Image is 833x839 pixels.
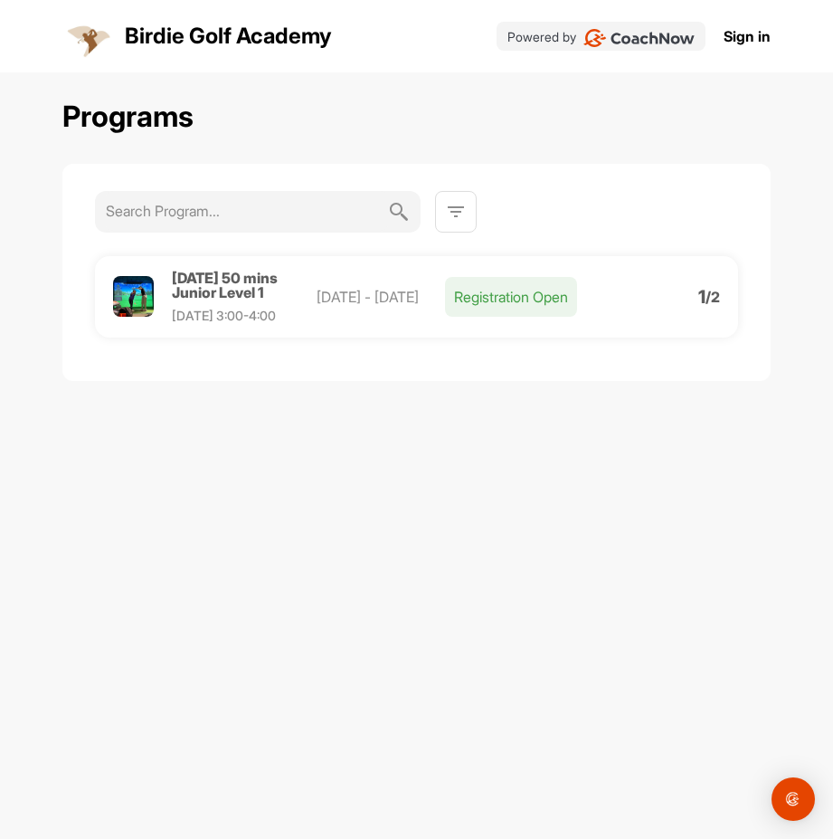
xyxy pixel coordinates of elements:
[125,20,332,52] p: Birdie Golf Academy
[172,308,276,323] span: [DATE] 3:00-4:00
[771,777,815,821] div: Open Intercom Messenger
[62,100,194,135] h2: Programs
[172,269,278,301] span: [DATE] 50 mins Junior Level 1
[113,276,154,317] img: Profile picture
[705,290,720,304] p: / 2
[67,14,110,58] img: logo
[724,25,771,47] a: Sign in
[507,27,576,46] p: Powered by
[388,191,410,233] img: svg+xml;base64,PHN2ZyB3aWR0aD0iMjQiIGhlaWdodD0iMjQiIHZpZXdCb3g9IjAgMCAyNCAyNCIgZmlsbD0ibm9uZSIgeG...
[583,29,695,47] img: CoachNow
[698,290,705,304] p: 1
[317,286,446,308] p: [DATE] - [DATE]
[106,191,388,231] input: Search Program...
[445,201,467,223] img: svg+xml;base64,PHN2ZyB3aWR0aD0iMjQiIGhlaWdodD0iMjQiIHZpZXdCb3g9IjAgMCAyNCAyNCIgZmlsbD0ibm9uZSIgeG...
[445,277,577,317] p: Registration Open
